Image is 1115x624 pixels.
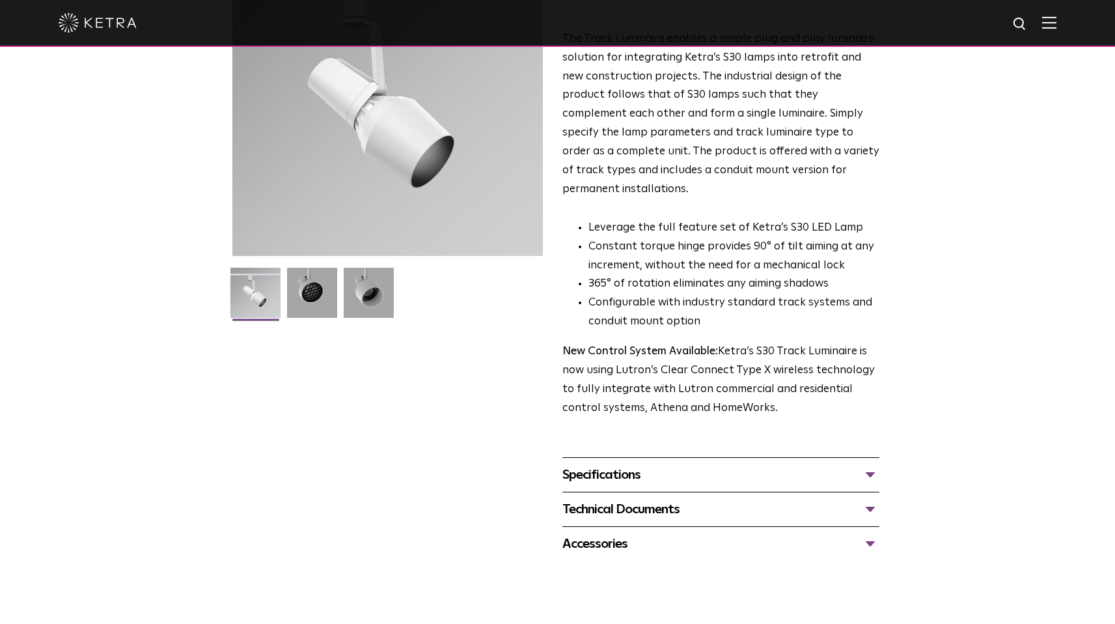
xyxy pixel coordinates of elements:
[562,499,879,520] div: Technical Documents
[562,33,879,195] span: The Track Luminaire enables a simple plug and play luminaire solution for integrating Ketra’s S30...
[588,219,879,238] li: Leverage the full feature set of Ketra’s S30 LED Lamp
[59,13,137,33] img: ketra-logo-2019-white
[588,238,879,276] li: Constant torque hinge provides 90° of tilt aiming at any increment, without the need for a mechan...
[287,268,337,328] img: 3b1b0dc7630e9da69e6b
[1012,16,1028,33] img: search icon
[344,268,394,328] img: 9e3d97bd0cf938513d6e
[230,268,281,328] img: S30-Track-Luminaire-2021-Web-Square
[588,294,879,332] li: Configurable with industry standard track systems and conduit mount option
[562,346,718,357] strong: New Control System Available:
[562,343,879,418] p: Ketra’s S30 Track Luminaire is now using Lutron’s Clear Connect Type X wireless technology to ful...
[588,275,879,294] li: 365° of rotation eliminates any aiming shadows
[1042,16,1056,29] img: Hamburger%20Nav.svg
[562,533,879,554] div: Accessories
[562,464,879,485] div: Specifications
